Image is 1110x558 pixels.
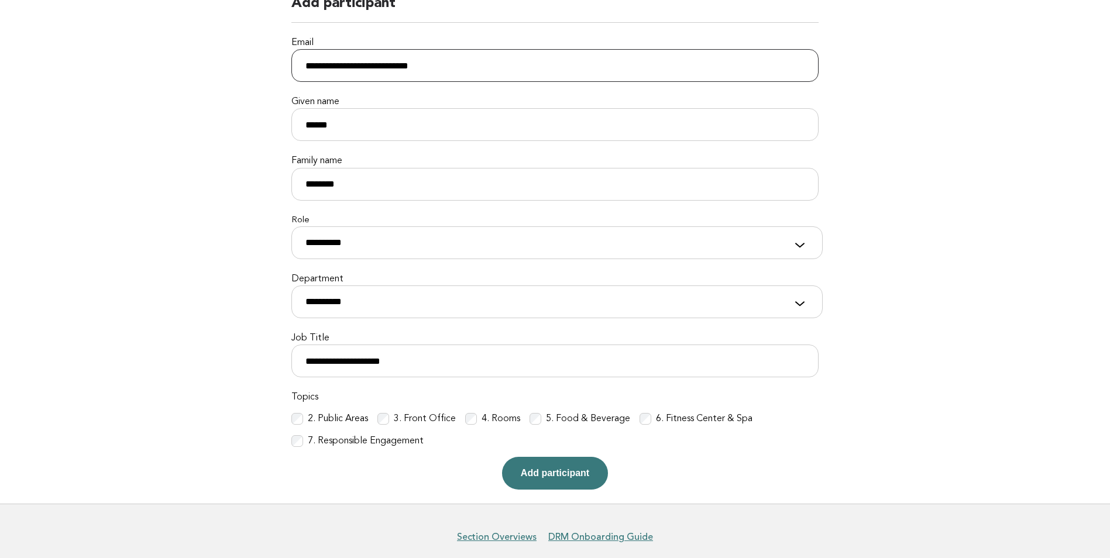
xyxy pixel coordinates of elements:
[394,413,456,425] label: 3. Front Office
[291,332,819,345] label: Job Title
[457,531,537,543] a: Section Overviews
[502,457,608,490] button: Add participant
[308,435,424,447] label: 7. Responsible Engagement
[291,215,819,226] label: Role
[291,155,819,167] label: Family name
[291,37,819,49] label: Email
[482,413,520,425] label: 4. Rooms
[548,531,653,543] a: DRM Onboarding Guide
[656,413,752,425] label: 6. Fitness Center & Spa
[308,413,368,425] label: 2. Public Areas
[291,96,819,108] label: Given name
[291,273,819,285] label: Department
[291,391,819,404] label: Topics
[546,413,630,425] label: 5. Food & Beverage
